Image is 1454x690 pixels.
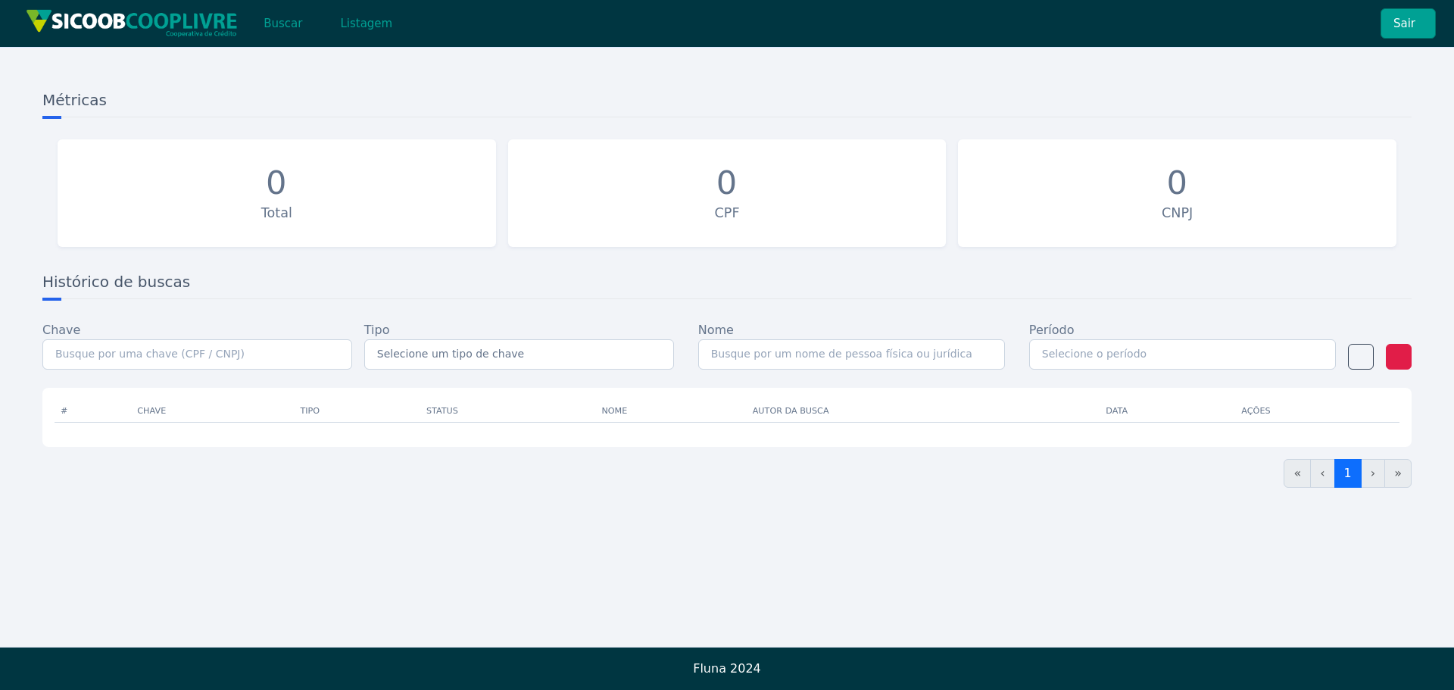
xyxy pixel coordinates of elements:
[516,203,939,223] div: CPF
[294,400,420,423] th: Tipo
[1029,321,1075,339] label: Período
[251,8,315,39] button: Buscar
[65,203,488,223] div: Total
[42,89,1412,117] h3: Métricas
[747,400,1100,423] th: Autor da busca
[131,400,294,423] th: Chave
[693,661,761,676] span: Fluna 2024
[966,203,1389,223] div: CNPJ
[595,400,746,423] th: Nome
[327,8,405,39] button: Listagem
[42,321,80,339] label: Chave
[1334,459,1362,488] a: 1
[420,400,596,423] th: Status
[716,164,738,203] div: 0
[1100,400,1235,423] th: Data
[1029,339,1336,370] input: Selecione o período
[1166,164,1187,203] div: 0
[42,339,352,370] input: Busque por uma chave (CPF / CNPJ)
[698,339,1005,370] input: Busque por um nome de pessoa física ou jurídica
[1381,8,1436,39] button: Sair
[698,321,734,339] label: Nome
[1235,400,1399,423] th: Ações
[26,9,238,37] img: img/sicoob_cooplivre.png
[42,271,1412,299] h3: Histórico de buscas
[266,164,287,203] div: 0
[55,400,131,423] th: #
[364,321,390,339] label: Tipo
